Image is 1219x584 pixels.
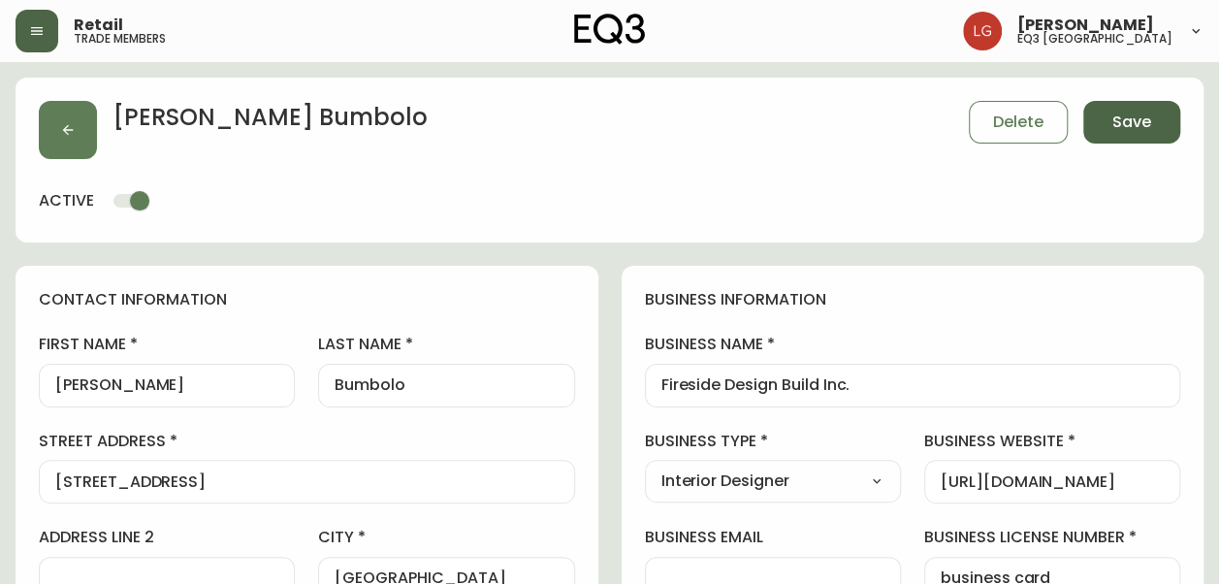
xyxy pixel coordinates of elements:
[1017,17,1154,33] span: [PERSON_NAME]
[318,334,574,355] label: last name
[645,334,1181,355] label: business name
[39,334,295,355] label: first name
[74,33,166,45] h5: trade members
[1083,101,1180,144] button: Save
[574,14,646,45] img: logo
[1112,112,1151,133] span: Save
[645,289,1181,310] h4: business information
[969,101,1068,144] button: Delete
[39,190,94,211] h4: active
[39,527,295,548] label: address line 2
[924,431,1180,452] label: business website
[318,527,574,548] label: city
[112,101,428,144] h2: [PERSON_NAME] Bumbolo
[993,112,1043,133] span: Delete
[74,17,123,33] span: Retail
[1017,33,1172,45] h5: eq3 [GEOGRAPHIC_DATA]
[645,527,901,548] label: business email
[941,472,1164,491] input: https://www.designshop.com
[924,527,1180,548] label: business license number
[39,431,575,452] label: street address
[963,12,1002,50] img: da6fc1c196b8cb7038979a7df6c040e1
[645,431,901,452] label: business type
[39,289,575,310] h4: contact information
